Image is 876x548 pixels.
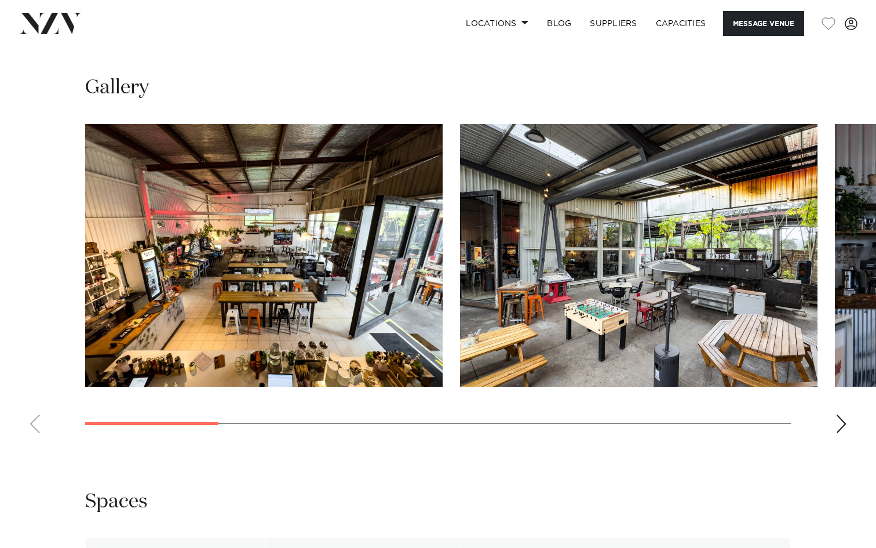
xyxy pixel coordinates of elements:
[457,11,538,36] a: Locations
[723,11,804,36] button: Message Venue
[647,11,716,36] a: Capacities
[19,13,82,34] img: nzv-logo.png
[85,489,148,515] h2: Spaces
[460,124,817,387] img: Courtyard area at WhatABBQ! in New Lynn
[85,124,443,387] swiper-slide: 1 / 10
[85,75,149,101] h2: Gallery
[85,124,443,387] img: Indoor space at WhatABBQ! in New Lynn
[460,124,817,387] swiper-slide: 2 / 10
[538,11,581,36] a: BLOG
[581,11,646,36] a: SUPPLIERS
